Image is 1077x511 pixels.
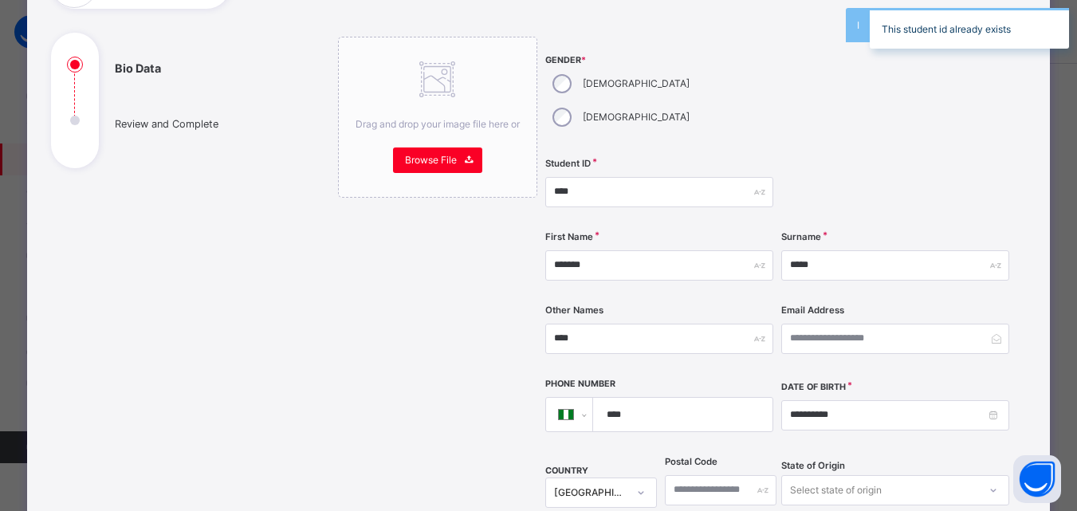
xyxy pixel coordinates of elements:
label: Phone Number [545,378,615,391]
span: COUNTRY [545,466,588,476]
button: Open asap [1013,455,1061,503]
label: Other Names [545,304,603,317]
span: Drag and drop your image file here or [356,118,520,130]
div: [GEOGRAPHIC_DATA] [554,485,627,500]
span: Browse File [405,153,457,167]
div: Select state of origin [790,475,882,505]
label: Student ID [545,157,591,171]
label: Date of Birth [781,381,846,394]
label: Postal Code [665,455,717,469]
label: First Name [545,230,593,244]
div: This student id already exists [870,8,1069,49]
label: [DEMOGRAPHIC_DATA] [583,110,690,124]
label: Surname [781,230,821,244]
label: [DEMOGRAPHIC_DATA] [583,77,690,91]
div: Drag and drop your image file here orBrowse File [338,37,537,198]
label: Email Address [781,304,844,317]
span: Gender [545,54,773,67]
span: State of Origin [781,459,845,473]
